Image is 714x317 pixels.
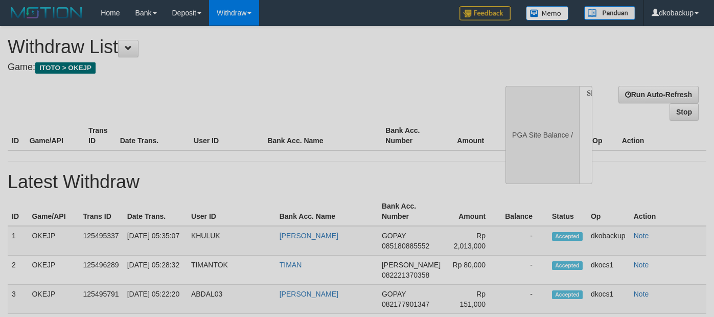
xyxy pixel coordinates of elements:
span: Accepted [552,261,583,270]
td: [DATE] 05:35:07 [123,226,187,256]
td: dkocs1 [587,256,630,285]
img: MOTION_logo.png [8,5,85,20]
td: 3 [8,285,28,314]
th: User ID [187,197,275,226]
td: dkobackup [587,226,630,256]
span: [PERSON_NAME] [382,261,441,269]
th: Op [588,121,618,150]
th: Status [548,197,587,226]
td: - [501,256,548,285]
span: 082177901347 [382,300,429,308]
td: Rp 80,000 [446,256,501,285]
span: 085180885552 [382,242,429,250]
td: OKEJP [28,285,79,314]
td: TIMANTOK [187,256,275,285]
td: 125496289 [79,256,123,285]
a: [PERSON_NAME] [280,290,338,298]
td: [DATE] 05:28:32 [123,256,187,285]
td: OKEJP [28,256,79,285]
div: PGA Site Balance / [505,86,579,184]
th: Action [618,121,706,150]
span: 082221370358 [382,271,429,279]
th: Amount [446,197,501,226]
th: ID [8,121,26,150]
a: Note [634,261,649,269]
a: Note [634,290,649,298]
td: [DATE] 05:22:20 [123,285,187,314]
a: Note [634,232,649,240]
th: Date Trans. [123,197,187,226]
th: Bank Acc. Number [381,121,440,150]
span: Accepted [552,290,583,299]
img: Feedback.jpg [459,6,511,20]
a: Stop [670,103,699,121]
th: Bank Acc. Number [378,197,446,226]
span: ITOTO > OKEJP [35,62,96,74]
img: panduan.png [584,6,635,20]
a: TIMAN [280,261,302,269]
td: OKEJP [28,226,79,256]
td: Rp 2,013,000 [446,226,501,256]
a: Run Auto-Refresh [618,86,699,103]
th: Game/API [26,121,84,150]
td: 125495791 [79,285,123,314]
a: [PERSON_NAME] [280,232,338,240]
th: Balance [499,121,554,150]
th: Trans ID [84,121,116,150]
td: 2 [8,256,28,285]
th: User ID [190,121,263,150]
h1: Withdraw List [8,37,466,57]
td: - [501,285,548,314]
th: Op [587,197,630,226]
th: Balance [501,197,548,226]
th: Action [630,197,706,226]
th: Date Trans. [116,121,190,150]
h1: Latest Withdraw [8,172,706,192]
span: GOPAY [382,290,406,298]
th: Bank Acc. Name [275,197,378,226]
th: Amount [441,121,499,150]
th: Bank Acc. Name [263,121,381,150]
td: 125495337 [79,226,123,256]
td: KHULUK [187,226,275,256]
h4: Game: [8,62,466,73]
td: Rp 151,000 [446,285,501,314]
td: 1 [8,226,28,256]
th: Game/API [28,197,79,226]
span: Accepted [552,232,583,241]
th: Trans ID [79,197,123,226]
span: GOPAY [382,232,406,240]
img: Button%20Memo.svg [526,6,569,20]
td: dkocs1 [587,285,630,314]
td: ABDAL03 [187,285,275,314]
td: - [501,226,548,256]
th: ID [8,197,28,226]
